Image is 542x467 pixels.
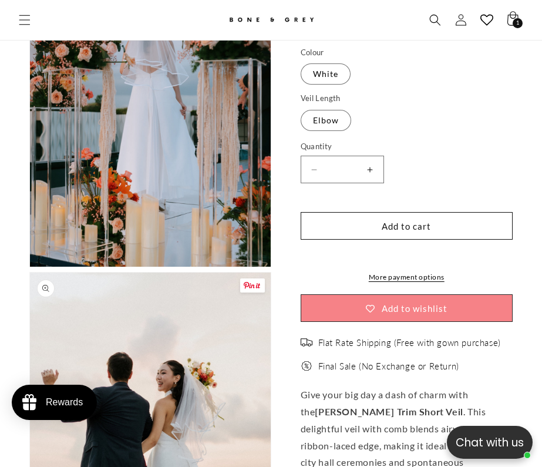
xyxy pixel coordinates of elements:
[447,426,533,459] button: Open chatbox
[208,6,334,34] a: Bone and Grey Bridal
[301,294,513,322] button: Add to wishlist
[301,360,312,372] img: offer.png
[46,397,83,408] div: Rewards
[301,272,513,283] a: More payment options
[227,11,315,30] img: Bone and Grey Bridal
[318,361,459,372] span: Final Sale (No Exchange or Return)
[301,110,351,131] label: Elbow
[422,7,448,33] summary: Search
[12,7,38,33] summary: Menu
[315,406,463,417] strong: [PERSON_NAME] Trim Short Veil
[301,141,513,153] label: Quantity
[318,337,501,349] span: Flat Rate Shipping (Free with gown purchase)
[301,213,513,240] button: Add to cart
[405,18,483,38] button: Write a review
[78,67,130,76] a: Write a review
[516,18,520,28] span: 1
[447,434,533,451] p: Chat with us
[301,47,325,59] legend: Colour
[301,93,342,105] legend: Veil Length
[301,64,351,85] label: White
